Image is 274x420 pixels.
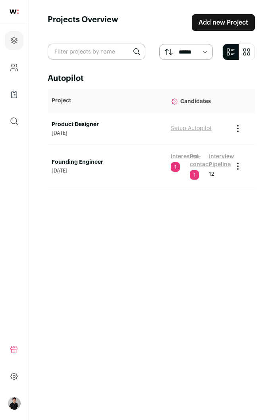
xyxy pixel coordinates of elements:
h1: Projects Overview [48,14,118,31]
a: Projects [5,31,23,50]
button: Project Actions [233,124,243,133]
span: 1 [171,162,180,172]
a: Setup Autopilot [171,126,212,131]
a: Product Designer [52,121,163,128]
a: Interview Pipeline [209,153,234,169]
span: 12 [209,170,214,178]
button: Project Actions [233,161,243,171]
span: [DATE] [52,130,163,136]
a: Interested [171,153,198,161]
img: wellfound-shorthand-0d5821cbd27db2630d0214b213865d53afaa358527fdda9d0ea32b1df1b89c2c.svg [10,10,19,14]
button: Open dropdown [8,397,21,410]
h2: Autopilot [48,73,255,84]
a: Company and ATS Settings [5,58,23,77]
img: 19277569-medium_jpg [8,397,21,410]
a: Company Lists [5,85,23,104]
a: Add new Project [192,14,255,31]
span: [DATE] [52,168,163,174]
a: Founding Engineer [52,158,163,166]
p: Candidates [171,93,225,109]
p: Project [52,97,163,105]
a: Pre-contact [190,153,210,169]
span: 1 [190,170,199,180]
input: Filter projects by name [48,44,145,59]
